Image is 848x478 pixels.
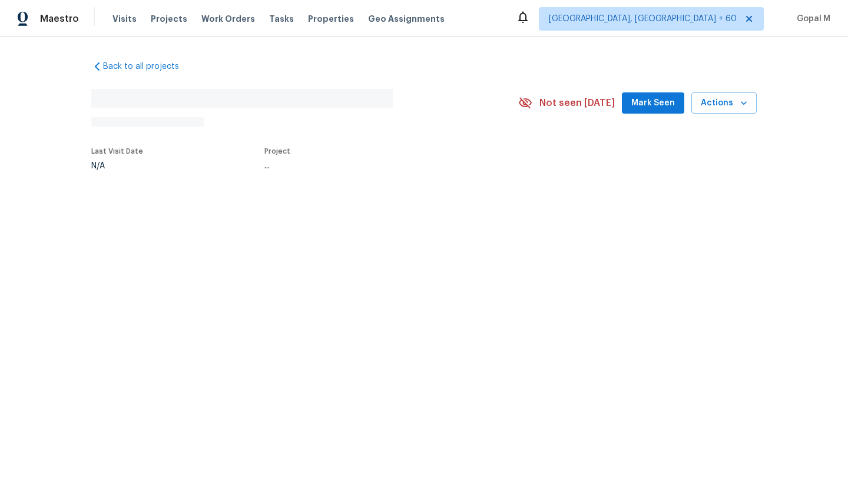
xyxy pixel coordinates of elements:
span: Project [264,148,290,155]
span: Work Orders [201,13,255,25]
span: Actions [701,96,747,111]
span: Last Visit Date [91,148,143,155]
span: Tasks [269,15,294,23]
span: Not seen [DATE] [539,97,615,109]
span: [GEOGRAPHIC_DATA], [GEOGRAPHIC_DATA] + 60 [549,13,737,25]
div: ... [264,162,491,170]
button: Mark Seen [622,92,684,114]
button: Actions [691,92,757,114]
span: Geo Assignments [368,13,445,25]
a: Back to all projects [91,61,204,72]
span: Maestro [40,13,79,25]
span: Projects [151,13,187,25]
span: Gopal M [792,13,830,25]
span: Mark Seen [631,96,675,111]
span: Visits [112,13,137,25]
span: Properties [308,13,354,25]
div: N/A [91,162,143,170]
